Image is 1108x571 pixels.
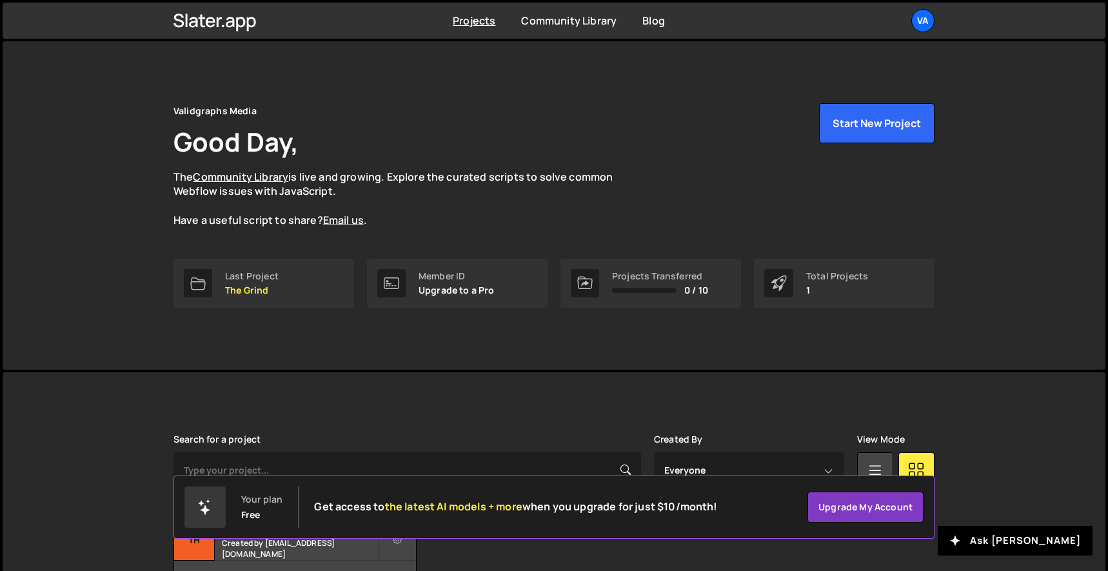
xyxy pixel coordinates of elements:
[857,434,905,445] label: View Mode
[173,259,354,308] a: Last Project The Grind
[173,452,641,488] input: Type your project...
[419,271,495,281] div: Member ID
[222,537,377,559] small: Created by [EMAIL_ADDRESS][DOMAIN_NAME]
[453,14,495,28] a: Projects
[684,285,708,296] span: 0 / 10
[173,434,261,445] label: Search for a project
[385,499,522,514] span: the latest AI models + more
[806,285,868,296] p: 1
[225,285,279,296] p: The Grind
[173,124,299,159] h1: Good Day,
[419,285,495,296] p: Upgrade to a Pro
[911,9,935,32] a: Va
[174,520,215,561] div: Th
[806,271,868,281] div: Total Projects
[521,14,617,28] a: Community Library
[612,271,708,281] div: Projects Transferred
[173,170,638,228] p: The is live and growing. Explore the curated scripts to solve common Webflow issues with JavaScri...
[642,14,665,28] a: Blog
[241,510,261,520] div: Free
[323,213,364,227] a: Email us
[938,526,1093,556] button: Ask [PERSON_NAME]
[225,271,279,281] div: Last Project
[173,103,257,119] div: Validgraphs Media
[193,170,288,184] a: Community Library
[819,103,935,143] button: Start New Project
[314,501,717,513] h2: Get access to when you upgrade for just $10/month!
[807,492,924,523] a: Upgrade my account
[241,494,282,505] div: Your plan
[654,434,703,445] label: Created By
